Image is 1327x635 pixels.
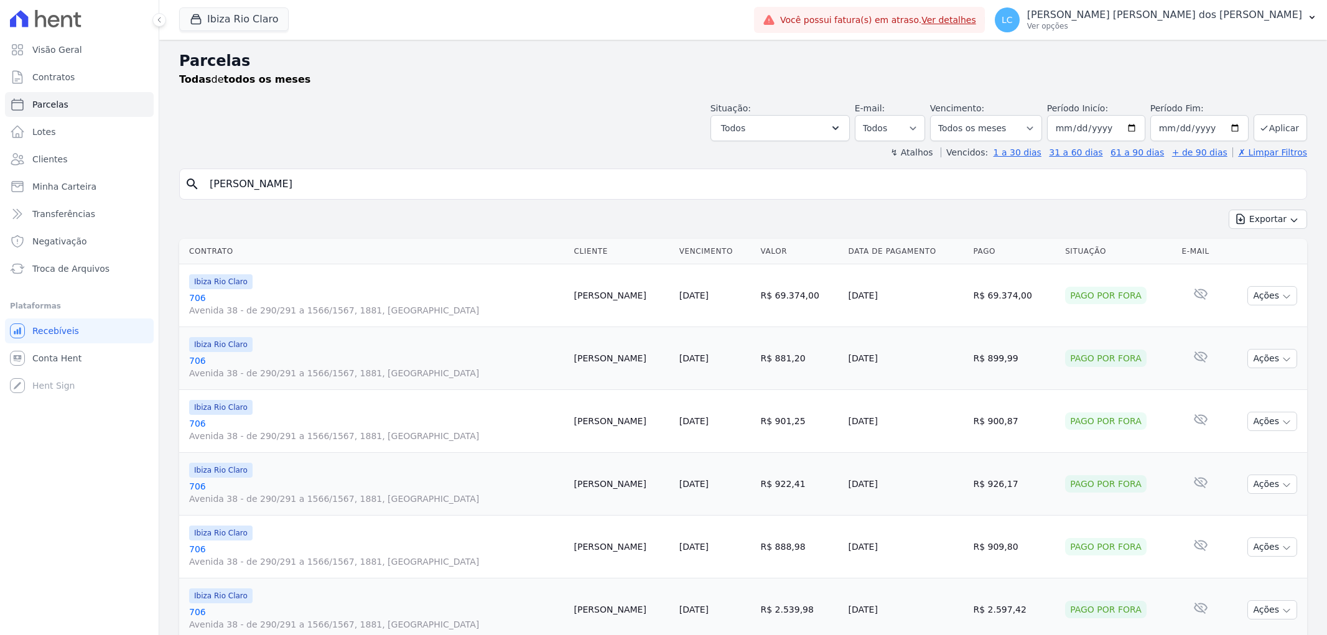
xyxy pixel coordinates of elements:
[844,390,969,453] td: [DATE]
[1232,147,1307,157] a: ✗ Limpar Filtros
[32,126,56,138] span: Lotes
[189,555,564,568] span: Avenida 38 - de 290/291 a 1566/1567, 1881, [GEOGRAPHIC_DATA]
[189,430,564,442] span: Avenida 38 - de 290/291 a 1566/1567, 1881, [GEOGRAPHIC_DATA]
[5,318,154,343] a: Recebíveis
[189,337,253,352] span: Ibiza Rio Claro
[756,390,844,453] td: R$ 901,25
[32,208,95,220] span: Transferências
[1047,103,1108,113] label: Período Inicío:
[968,327,1060,390] td: R$ 899,99
[1027,9,1302,21] p: [PERSON_NAME] [PERSON_NAME] dos [PERSON_NAME]
[1150,102,1249,115] label: Período Fim:
[5,65,154,90] a: Contratos
[189,480,564,505] a: 706Avenida 38 - de 290/291 a 1566/1567, 1881, [GEOGRAPHIC_DATA]
[968,264,1060,327] td: R$ 69.374,00
[5,202,154,226] a: Transferências
[5,346,154,371] a: Conta Hent
[189,618,564,631] span: Avenida 38 - de 290/291 a 1566/1567, 1881, [GEOGRAPHIC_DATA]
[202,172,1301,197] input: Buscar por nome do lote ou do cliente
[679,605,709,614] a: [DATE]
[189,588,253,603] span: Ibiza Rio Claro
[844,239,969,264] th: Data de Pagamento
[780,14,976,27] span: Você possui fatura(s) em atraso.
[1229,210,1307,229] button: Exportar
[1049,147,1102,157] a: 31 a 60 dias
[1065,287,1147,304] div: Pago por fora
[941,147,988,157] label: Vencidos:
[179,50,1307,72] h2: Parcelas
[1172,147,1227,157] a: + de 90 dias
[1247,475,1297,494] button: Ações
[179,7,289,31] button: Ibiza Rio Claro
[189,292,564,317] a: 706Avenida 38 - de 290/291 a 1566/1567, 1881, [GEOGRAPHIC_DATA]
[179,72,310,87] p: de
[569,390,674,453] td: [PERSON_NAME]
[844,264,969,327] td: [DATE]
[674,239,756,264] th: Vencimento
[569,239,674,264] th: Cliente
[721,121,745,136] span: Todos
[1002,16,1013,24] span: LC
[679,416,709,426] a: [DATE]
[1247,349,1297,368] button: Ações
[994,147,1041,157] a: 1 a 30 dias
[5,92,154,117] a: Parcelas
[189,526,253,540] span: Ibiza Rio Claro
[189,304,564,317] span: Avenida 38 - de 290/291 a 1566/1567, 1881, [GEOGRAPHIC_DATA]
[569,516,674,578] td: [PERSON_NAME]
[710,115,850,141] button: Todos
[844,327,969,390] td: [DATE]
[679,290,709,300] a: [DATE]
[5,119,154,144] a: Lotes
[569,327,674,390] td: [PERSON_NAME]
[32,352,81,364] span: Conta Hent
[1247,600,1297,619] button: Ações
[5,174,154,199] a: Minha Carteira
[569,264,674,327] td: [PERSON_NAME]
[679,479,709,489] a: [DATE]
[679,353,709,363] a: [DATE]
[1065,350,1147,367] div: Pago por fora
[756,453,844,516] td: R$ 922,41
[32,98,68,111] span: Parcelas
[189,367,564,379] span: Avenida 38 - de 290/291 a 1566/1567, 1881, [GEOGRAPHIC_DATA]
[855,103,885,113] label: E-mail:
[1065,601,1147,618] div: Pago por fora
[890,147,933,157] label: ↯ Atalhos
[189,417,564,442] a: 706Avenida 38 - de 290/291 a 1566/1567, 1881, [GEOGRAPHIC_DATA]
[1177,239,1225,264] th: E-mail
[179,73,212,85] strong: Todas
[32,44,82,56] span: Visão Geral
[185,177,200,192] i: search
[1247,286,1297,305] button: Ações
[968,453,1060,516] td: R$ 926,17
[844,516,969,578] td: [DATE]
[189,400,253,415] span: Ibiza Rio Claro
[930,103,984,113] label: Vencimento:
[189,274,253,289] span: Ibiza Rio Claro
[32,71,75,83] span: Contratos
[710,103,751,113] label: Situação:
[224,73,311,85] strong: todos os meses
[968,516,1060,578] td: R$ 909,80
[5,256,154,281] a: Troca de Arquivos
[32,262,109,275] span: Troca de Arquivos
[189,355,564,379] a: 706Avenida 38 - de 290/291 a 1566/1567, 1881, [GEOGRAPHIC_DATA]
[1247,537,1297,557] button: Ações
[5,229,154,254] a: Negativação
[844,453,969,516] td: [DATE]
[10,299,149,313] div: Plataformas
[968,239,1060,264] th: Pago
[1027,21,1302,31] p: Ver opções
[5,147,154,172] a: Clientes
[1065,412,1147,430] div: Pago por fora
[1060,239,1176,264] th: Situação
[985,2,1327,37] button: LC [PERSON_NAME] [PERSON_NAME] dos [PERSON_NAME] Ver opções
[569,453,674,516] td: [PERSON_NAME]
[756,516,844,578] td: R$ 888,98
[1247,412,1297,431] button: Ações
[1254,114,1307,141] button: Aplicar
[921,15,976,25] a: Ver detalhes
[189,463,253,478] span: Ibiza Rio Claro
[756,327,844,390] td: R$ 881,20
